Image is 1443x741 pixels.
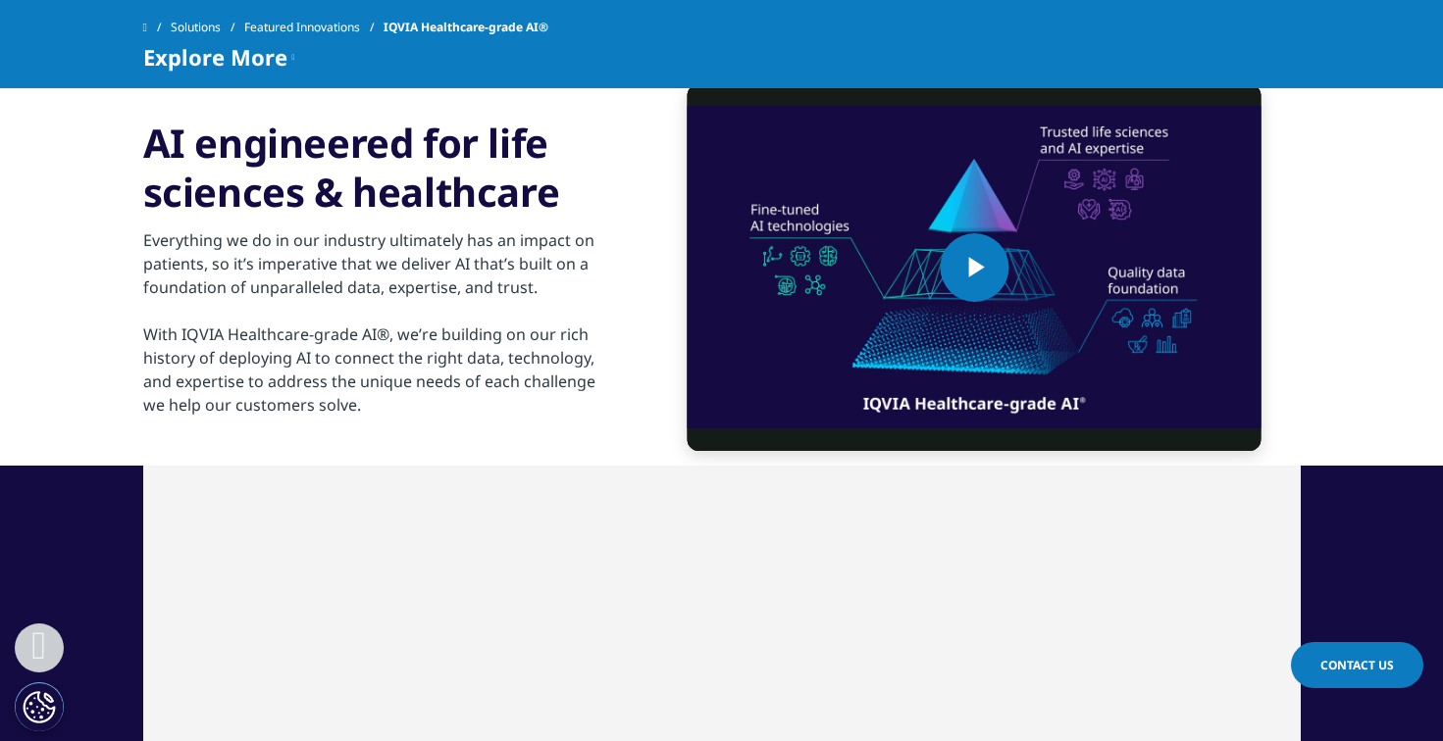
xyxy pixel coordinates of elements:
a: Contact Us [1291,642,1423,688]
div: Everything we do in our industry ultimately has an impact on patients, so it’s imperative that we... [143,217,619,417]
a: Featured Innovations [244,10,384,45]
h3: AI engineered for life sciences & healthcare [143,119,619,217]
span: Explore More [143,45,287,69]
button: Paramètres des cookies [15,682,64,731]
video-js: Video Player [688,84,1262,451]
a: Solutions [171,10,244,45]
span: Contact Us [1320,657,1394,673]
button: Play Video [940,233,1008,302]
span: IQVIA Healthcare-grade AI® [384,10,548,45]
